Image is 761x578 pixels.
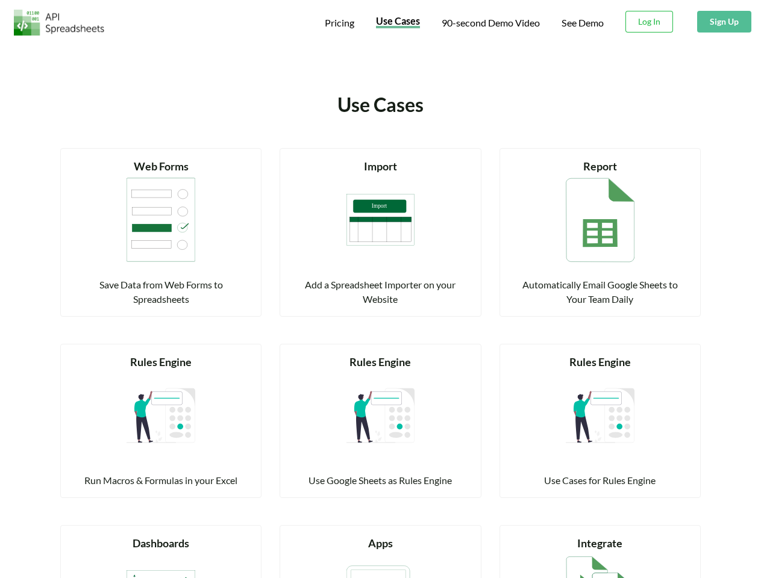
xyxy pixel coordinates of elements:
[697,11,751,33] button: Sign Up
[14,10,104,36] img: Logo.png
[346,370,415,461] img: Use Case
[376,15,420,26] span: Use Cases
[515,278,686,306] div: Automatically Email Google Sheets to Your Team Daily
[515,535,686,552] div: Integrate
[515,473,686,488] div: Use Cases for Rules Engine
[325,17,354,28] span: Pricing
[295,535,466,552] div: Apps
[127,370,195,461] img: Use Case
[295,278,466,306] div: Add a Spreadsheet Importer on your Website
[566,175,634,265] img: Use Case
[515,354,686,370] div: Rules Engine
[442,18,540,28] span: 90-second Demo Video
[75,473,246,488] div: Run Macros & Formulas in your Excel
[127,175,195,265] img: Use Case
[75,354,246,370] div: Rules Engine
[515,158,686,175] div: Report
[75,535,246,552] div: Dashboards
[75,158,246,175] div: Web Forms
[346,175,415,265] img: Use Case
[295,473,466,488] div: Use Google Sheets as Rules Engine
[75,278,246,306] div: Save Data from Web Forms to Spreadsheets
[295,354,466,370] div: Rules Engine
[562,17,604,30] a: See Demo
[566,370,634,461] img: Use Case
[225,90,536,119] div: Use Cases
[295,158,466,175] div: Import
[625,11,673,33] button: Log In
